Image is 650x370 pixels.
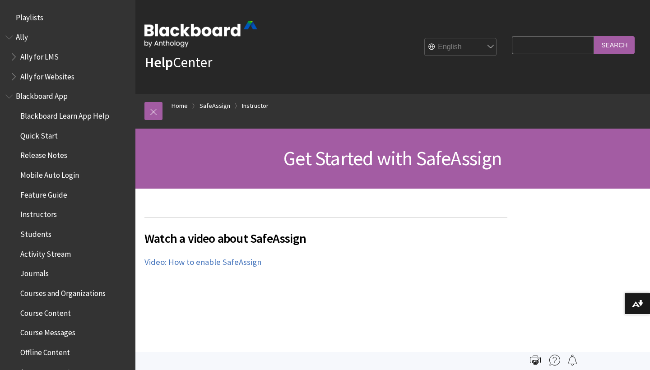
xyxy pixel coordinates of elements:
img: More help [549,355,560,365]
span: Offline Content [20,345,70,357]
a: Instructor [242,100,269,111]
span: Courses and Organizations [20,286,106,298]
span: Instructors [20,207,57,219]
span: Students [20,227,51,239]
span: Ally [16,30,28,42]
nav: Book outline for Playlists [5,10,130,25]
img: Blackboard by Anthology [144,21,257,47]
span: Mobile Auto Login [20,167,79,180]
strong: Help [144,53,173,71]
nav: Book outline for Anthology Ally Help [5,30,130,84]
select: Site Language Selector [425,38,497,56]
span: Watch a video about SafeAssign [144,229,507,248]
span: Feature Guide [20,187,67,199]
a: HelpCenter [144,53,212,71]
span: Course Messages [20,325,75,338]
a: Video: How to enable SafeAssign [144,257,261,268]
img: Print [530,355,541,365]
span: Playlists [16,10,43,22]
span: Get Started with SafeAssign [283,146,501,171]
span: Journals [20,266,49,278]
span: Blackboard Learn App Help [20,108,109,120]
input: Search [594,36,635,54]
span: Activity Stream [20,246,71,259]
a: Home [172,100,188,111]
span: Blackboard App [16,89,68,101]
span: Release Notes [20,148,67,160]
span: Quick Start [20,128,58,140]
span: Ally for Websites [20,69,74,81]
img: Follow this page [567,355,578,365]
a: SafeAssign [200,100,230,111]
span: Ally for LMS [20,49,59,61]
span: Course Content [20,305,71,318]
